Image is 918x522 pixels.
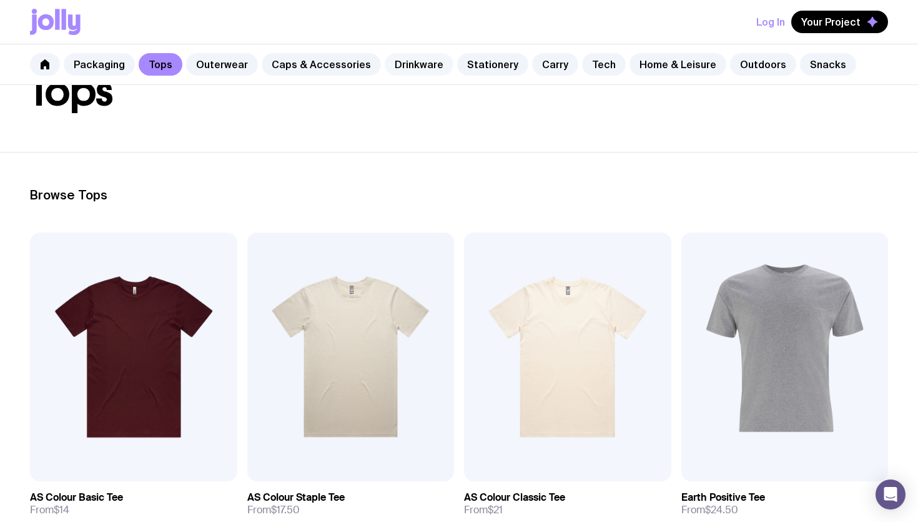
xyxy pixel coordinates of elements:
[791,11,888,33] button: Your Project
[271,503,300,516] span: $17.50
[64,53,135,76] a: Packaging
[730,53,796,76] a: Outdoors
[54,503,69,516] span: $14
[756,11,785,33] button: Log In
[464,504,503,516] span: From
[30,491,123,504] h3: AS Colour Basic Tee
[186,53,258,76] a: Outerwear
[247,491,345,504] h3: AS Colour Staple Tee
[30,188,888,203] h2: Browse Tops
[488,503,503,516] span: $21
[876,479,906,509] div: Open Intercom Messenger
[457,53,528,76] a: Stationery
[247,504,300,516] span: From
[582,53,626,76] a: Tech
[464,491,565,504] h3: AS Colour Classic Tee
[532,53,578,76] a: Carry
[629,53,726,76] a: Home & Leisure
[30,72,888,112] h1: Tops
[681,491,765,504] h3: Earth Positive Tee
[681,504,738,516] span: From
[30,504,69,516] span: From
[801,16,861,28] span: Your Project
[262,53,381,76] a: Caps & Accessories
[385,53,453,76] a: Drinkware
[800,53,856,76] a: Snacks
[705,503,738,516] span: $24.50
[139,53,182,76] a: Tops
